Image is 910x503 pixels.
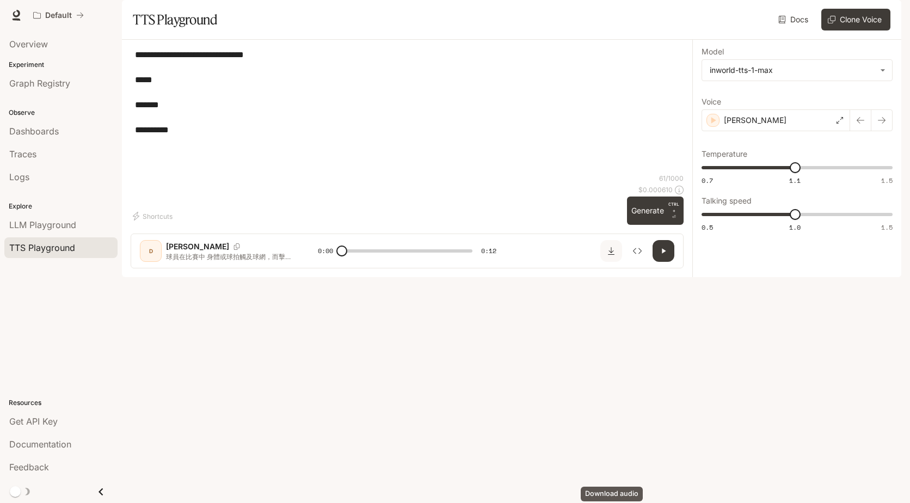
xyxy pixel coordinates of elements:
[881,223,893,232] span: 1.5
[45,11,72,20] p: Default
[881,176,893,185] span: 1.5
[627,197,684,225] button: GenerateCTRL +⏎
[702,98,721,106] p: Voice
[724,115,786,126] p: [PERSON_NAME]
[702,197,752,205] p: Talking speed
[600,240,622,262] button: Download audio
[131,207,177,225] button: Shortcuts
[481,246,496,256] span: 0:12
[581,487,643,501] div: Download audio
[668,201,679,220] p: ⏎
[166,252,292,261] p: 球員在比賽中 身體或球拍觸及球網，而擊的球過網且入對方界內，應判： 1. 重打 2. 該球有效 3. 該球失分
[142,242,159,260] div: D
[702,223,713,232] span: 0.5
[626,240,648,262] button: Inspect
[776,9,813,30] a: Docs
[229,243,244,250] button: Copy Voice ID
[318,246,333,256] span: 0:00
[702,176,713,185] span: 0.7
[702,60,892,81] div: inworld-tts-1-max
[789,223,801,232] span: 1.0
[166,241,229,252] p: [PERSON_NAME]
[702,150,747,158] p: Temperature
[710,65,875,76] div: inworld-tts-1-max
[821,9,890,30] button: Clone Voice
[133,9,217,30] h1: TTS Playground
[28,4,89,26] button: All workspaces
[789,176,801,185] span: 1.1
[668,201,679,214] p: CTRL +
[702,48,724,56] p: Model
